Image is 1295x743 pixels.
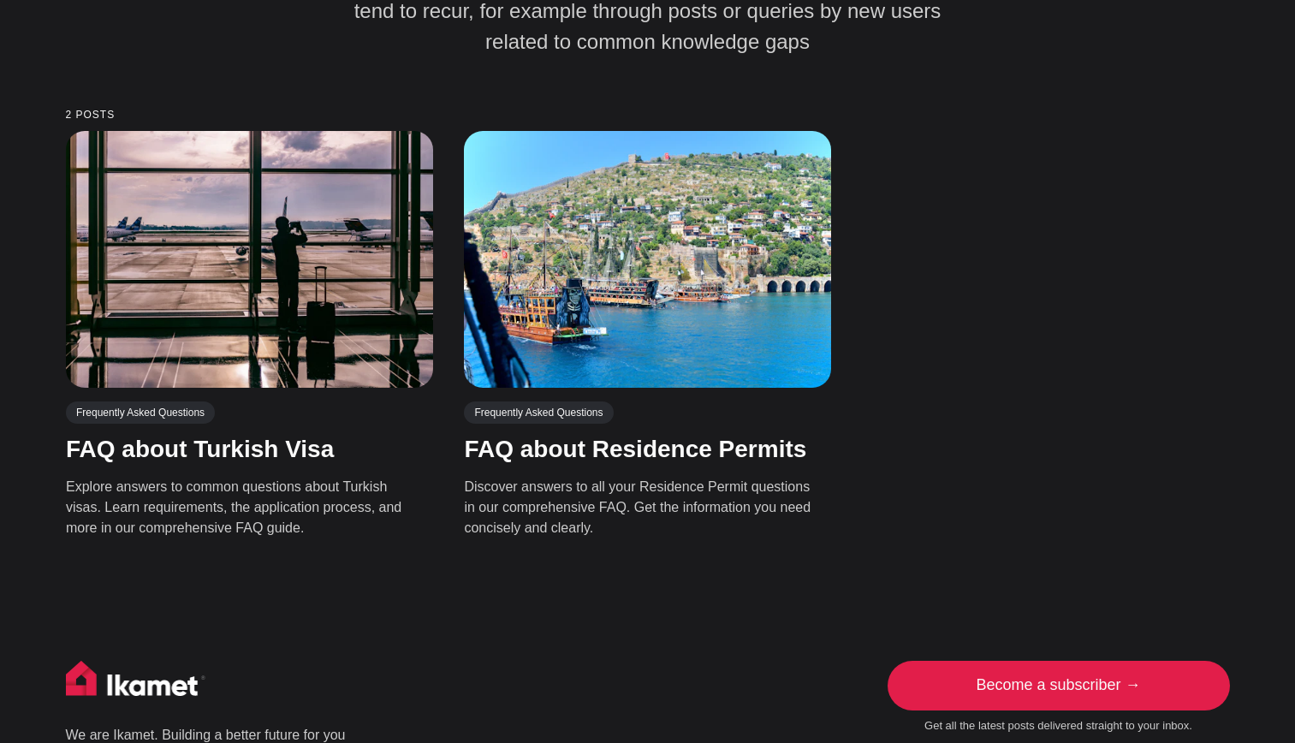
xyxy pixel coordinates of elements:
[66,131,433,388] img: FAQ about Turkish Visa
[66,401,215,424] a: Frequently Asked Questions
[66,436,334,462] a: FAQ about Turkish Visa
[66,661,206,704] img: Ikamet home
[888,661,1230,710] a: Become a subscriber →
[888,719,1230,734] small: Get all the latest posts delivered straight to your inbox.
[464,436,806,462] a: FAQ about Residence Permits
[464,401,613,424] a: Frequently Asked Questions
[464,131,831,388] img: FAQ about Residence Permits
[66,110,1230,121] small: 2 posts
[66,477,415,538] p: Explore answers to common questions about Turkish visas. Learn requirements, the application proc...
[464,477,813,538] p: Discover answers to all your Residence Permit questions in our comprehensive FAQ. Get the informa...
